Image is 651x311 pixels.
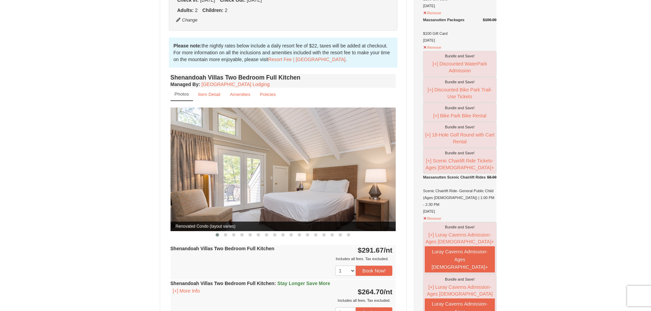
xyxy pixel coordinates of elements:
button: Remove [423,42,442,51]
button: [+] More Info [171,287,202,295]
h4: Shenandoah Villas Two Bedroom Full Kitchen [171,74,396,81]
button: [+] Luray Caverns Admission- Ages [DEMOGRAPHIC_DATA] [425,283,495,298]
strong: : [171,82,200,87]
span: Renovated Condo (layout varies) [171,222,396,231]
button: Luray Caverns Admission- Ages [DEMOGRAPHIC_DATA]+ [425,246,495,272]
button: [+] Scenic Chairlift Ride Tickets- Ages [DEMOGRAPHIC_DATA]+ [425,156,495,172]
span: /nt [384,288,393,296]
a: [GEOGRAPHIC_DATA] Lodging [202,82,270,87]
div: Massanutten Packages [423,16,497,23]
img: Renovated Condo (layout varies) [171,108,396,231]
a: Amenities [226,88,255,101]
button: [+] 18-Hole Golf Round with Cart Rental [425,130,495,146]
small: Photos [175,91,189,97]
div: $100 Gift Card [DATE] [423,16,497,44]
span: 2 [195,8,198,13]
div: Bundle and Save! [425,150,495,156]
a: Item Detail [194,88,225,101]
span: 2 [225,8,228,13]
div: Scenic Chairlift Ride- General Public Child (Ages [DEMOGRAPHIC_DATA]) | 1:00 PM - 2:30 PM [DATE] [423,174,497,215]
button: Book Now! [356,266,393,276]
button: Remove [423,8,442,16]
a: Resort Fee | [GEOGRAPHIC_DATA] [268,57,345,62]
a: Photos [171,88,193,101]
button: [+] Discounted WaterPark Admission [425,59,495,75]
button: [+] Luray Caverns Admission- Ages [DEMOGRAPHIC_DATA]+ [425,230,495,246]
span: : [274,281,276,286]
div: Bundle and Save! [425,53,495,59]
button: [+] Bike Park Bike Rental [425,111,495,120]
div: Massanutten Scenic Chairlift Rides [423,174,497,181]
del: $8.00 [487,175,497,179]
div: Bundle and Save! [425,104,495,111]
small: Item Detail [198,92,220,97]
div: Bundle and Save! [425,124,495,130]
span: Managed By [171,82,199,87]
strong: Shenandoah Villas Two Bedroom Full Kitchen [171,281,330,286]
div: Includes all fees. Tax excluded. [171,255,393,262]
div: Includes all fees. Tax excluded. [171,297,393,304]
strong: Please note: [174,43,202,48]
span: $264.70 [358,288,384,296]
strong: Adults: [177,8,194,13]
div: Bundle and Save! [425,224,495,230]
button: [+] Discounted Bike Park Trail-Use Tickets [425,85,495,101]
a: Policies [255,88,280,101]
div: Bundle and Save! [425,276,495,283]
del: $100.00 [483,18,497,22]
small: Amenities [230,92,250,97]
button: Remove [423,213,442,222]
div: Bundle and Save! [425,79,495,85]
span: Stay Longer Save More [277,281,330,286]
div: the nightly rates below include a daily resort fee of $22, taxes will be added at checkout. For m... [169,38,398,68]
strong: Children: [202,8,223,13]
strong: $291.67 [358,246,393,254]
strong: Shenandoah Villas Two Bedroom Full Kitchen [171,246,274,251]
button: Change [176,16,198,24]
span: /nt [384,246,393,254]
small: Policies [260,92,276,97]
